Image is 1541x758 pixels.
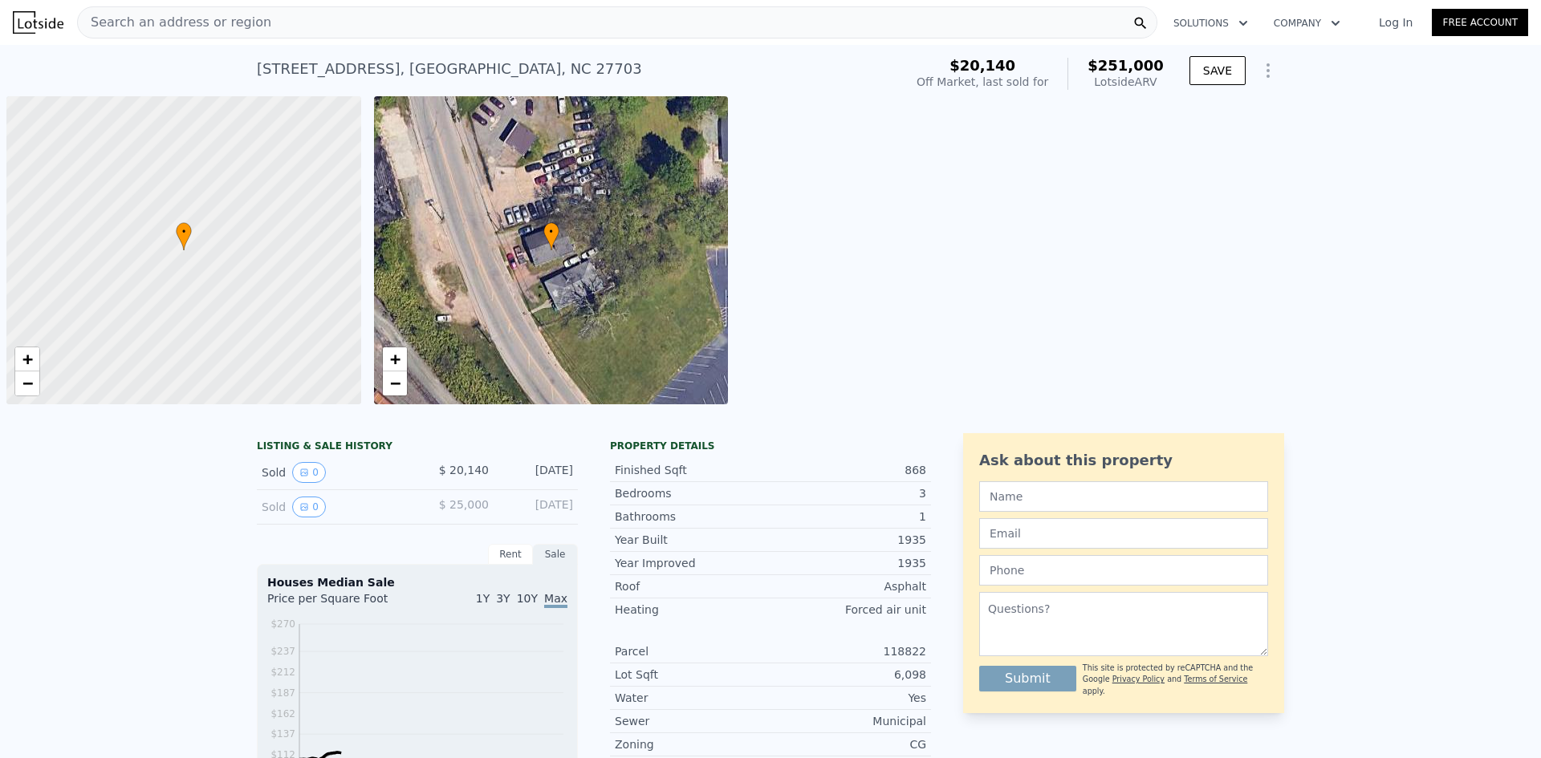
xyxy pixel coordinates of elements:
[1432,9,1528,36] a: Free Account
[949,57,1015,74] span: $20,140
[610,440,931,452] div: Property details
[270,618,295,630] tspan: $270
[1112,675,1165,683] a: Privacy Policy
[270,687,295,699] tspan: $187
[615,602,770,618] div: Heating
[615,578,770,594] div: Roof
[917,74,1048,90] div: Off Market, last sold for
[15,347,39,371] a: Zoom in
[615,643,770,659] div: Parcel
[257,58,642,80] div: [STREET_ADDRESS] , [GEOGRAPHIC_DATA] , NC 27703
[543,225,559,239] span: •
[1189,56,1246,85] button: SAVE
[262,497,405,517] div: Sold
[1360,14,1432,30] a: Log In
[1252,55,1284,87] button: Show Options
[979,518,1268,549] input: Email
[270,667,295,678] tspan: $212
[22,349,33,369] span: +
[13,11,63,34] img: Lotside
[770,602,926,618] div: Forced air unit
[615,485,770,501] div: Bedrooms
[615,690,770,706] div: Water
[267,574,567,590] div: Houses Median Sale
[770,667,926,683] div: 6,098
[1083,663,1268,697] div: This site is protected by reCAPTCHA and the Google and apply.
[979,449,1268,472] div: Ask about this property
[270,728,295,740] tspan: $137
[979,481,1268,512] input: Name
[439,498,489,511] span: $ 25,000
[176,225,192,239] span: •
[533,544,578,565] div: Sale
[770,462,926,478] div: 868
[439,464,489,476] span: $ 20,140
[383,371,407,395] a: Zoom out
[615,713,770,729] div: Sewer
[770,485,926,501] div: 3
[292,497,326,517] button: View historical data
[389,349,400,369] span: +
[615,736,770,752] div: Zoning
[502,497,573,517] div: [DATE]
[15,371,39,395] a: Zoom out
[267,590,417,616] div: Price per Square Foot
[615,532,770,548] div: Year Built
[1088,57,1164,74] span: $251,000
[488,544,533,565] div: Rent
[544,592,567,608] span: Max
[78,13,271,32] span: Search an address or region
[770,555,926,571] div: 1935
[502,462,573,483] div: [DATE]
[389,373,400,393] span: −
[615,509,770,525] div: Bathrooms
[615,667,770,683] div: Lot Sqft
[615,462,770,478] div: Finished Sqft
[770,578,926,594] div: Asphalt
[476,592,490,605] span: 1Y
[1088,74,1164,90] div: Lotside ARV
[1184,675,1247,683] a: Terms of Service
[1261,9,1353,38] button: Company
[496,592,510,605] span: 3Y
[979,555,1268,586] input: Phone
[770,509,926,525] div: 1
[292,462,326,483] button: View historical data
[979,666,1076,691] button: Submit
[1161,9,1261,38] button: Solutions
[543,222,559,250] div: •
[770,643,926,659] div: 118822
[770,736,926,752] div: CG
[270,646,295,657] tspan: $237
[262,462,405,483] div: Sold
[770,690,926,706] div: Yes
[383,347,407,371] a: Zoom in
[22,373,33,393] span: −
[770,532,926,548] div: 1935
[615,555,770,571] div: Year Improved
[176,222,192,250] div: •
[270,708,295,719] tspan: $162
[770,713,926,729] div: Municipal
[517,592,538,605] span: 10Y
[257,440,578,456] div: LISTING & SALE HISTORY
